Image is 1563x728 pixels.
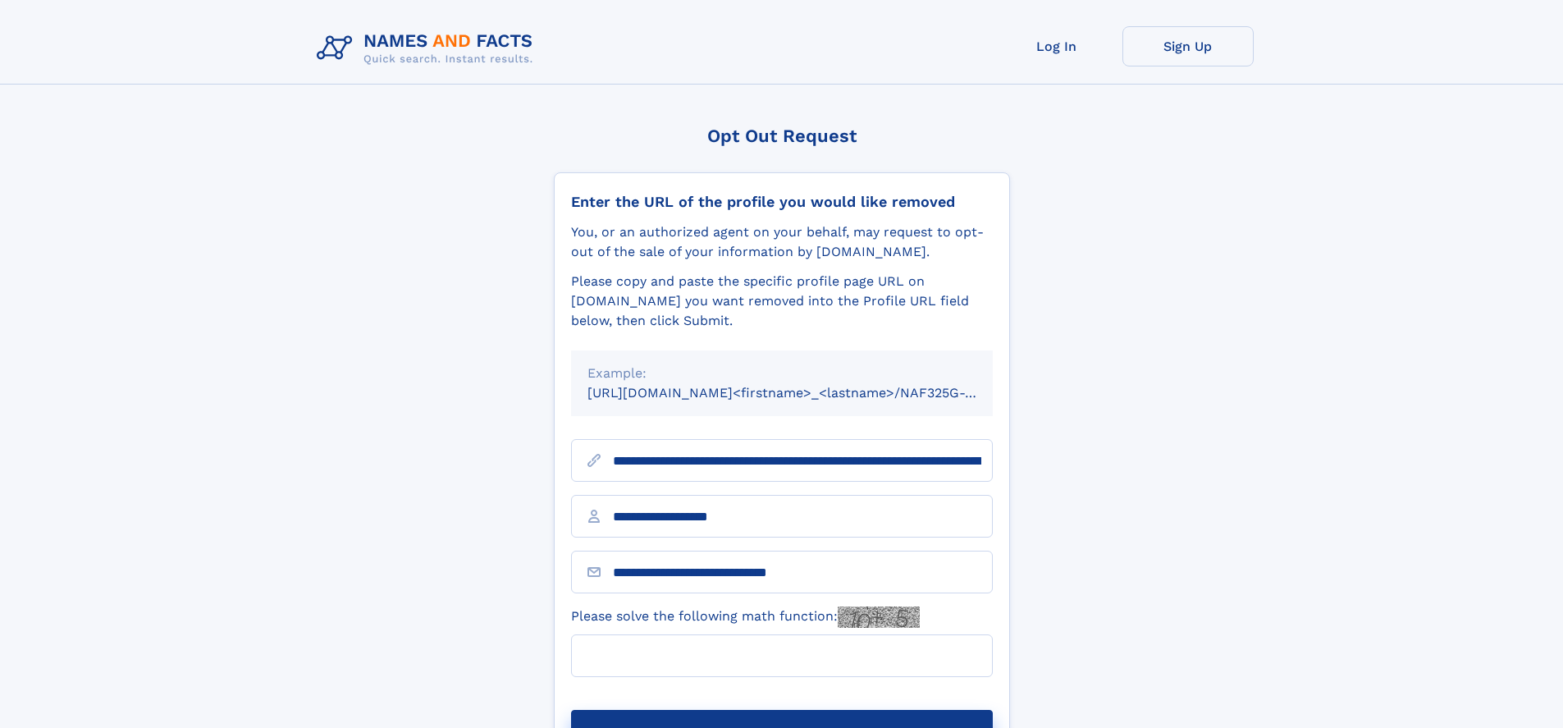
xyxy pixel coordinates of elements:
a: Sign Up [1122,26,1254,66]
div: Example: [587,364,976,383]
div: Opt Out Request [554,126,1010,146]
img: Logo Names and Facts [310,26,546,71]
label: Please solve the following math function: [571,607,920,628]
div: You, or an authorized agent on your behalf, may request to opt-out of the sale of your informatio... [571,222,993,262]
div: Please copy and paste the specific profile page URL on [DOMAIN_NAME] you want removed into the Pr... [571,272,993,331]
div: Enter the URL of the profile you would like removed [571,193,993,211]
a: Log In [991,26,1122,66]
small: [URL][DOMAIN_NAME]<firstname>_<lastname>/NAF325G-xxxxxxxx [587,385,1024,401]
